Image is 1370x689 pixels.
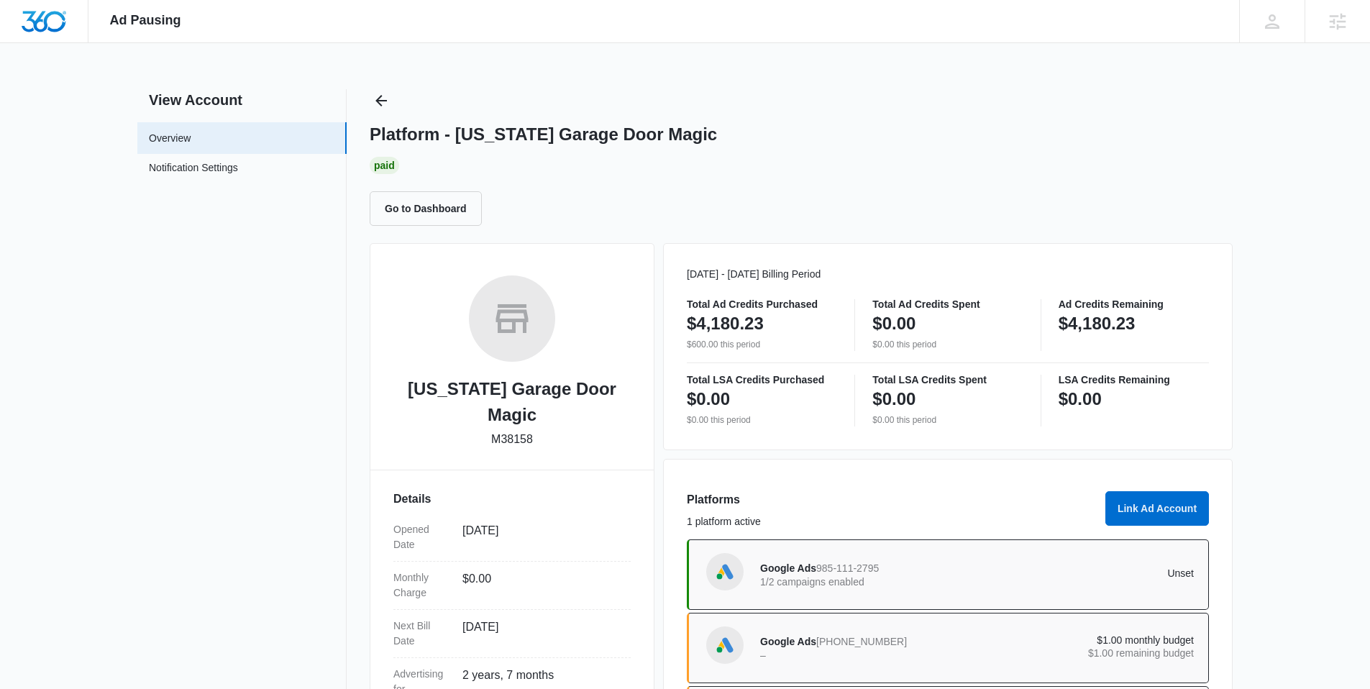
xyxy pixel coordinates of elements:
dt: Opened Date [393,522,451,552]
dt: Next Bill Date [393,619,451,649]
a: Overview [149,131,191,146]
h2: View Account [137,89,347,111]
p: – [760,650,977,660]
p: $1.00 remaining budget [977,648,1195,658]
dd: [DATE] [462,522,619,552]
p: $600.00 this period [687,338,837,351]
h3: Details [393,490,631,508]
p: M38158 [491,431,533,448]
p: Total LSA Credits Spent [872,375,1023,385]
span: Google Ads [760,562,816,574]
div: Next Bill Date[DATE] [393,610,631,658]
span: 985-111-2795 [816,562,879,574]
p: Ad Credits Remaining [1059,299,1209,309]
p: Total LSA Credits Purchased [687,375,837,385]
a: Google AdsGoogle Ads[PHONE_NUMBER]–$1.00 monthly budget$1.00 remaining budget [687,613,1209,683]
button: Go to Dashboard [370,191,482,226]
p: $0.00 this period [872,414,1023,426]
h1: Platform - [US_STATE] Garage Door Magic [370,124,717,145]
p: $0.00 [1059,388,1102,411]
div: Paid [370,157,399,174]
p: [DATE] - [DATE] Billing Period [687,267,1209,282]
span: Ad Pausing [110,13,181,28]
div: Opened Date[DATE] [393,514,631,562]
span: Google Ads [760,636,816,647]
p: $0.00 this period [687,414,837,426]
p: $0.00 [872,388,915,411]
img: Google Ads [714,561,736,583]
button: Back [370,89,393,112]
dt: Monthly Charge [393,570,451,601]
a: Google AdsGoogle Ads985-111-27951/2 campaigns enabledUnset [687,539,1209,610]
p: Unset [977,568,1195,578]
dd: [DATE] [462,619,619,649]
p: $1.00 monthly budget [977,635,1195,645]
p: Total Ad Credits Purchased [687,299,837,309]
p: LSA Credits Remaining [1059,375,1209,385]
p: $0.00 this period [872,338,1023,351]
img: Google Ads [714,634,736,656]
a: Notification Settings [149,160,238,179]
h2: [US_STATE] Garage Door Magic [393,376,631,428]
p: 1 platform active [687,514,1097,529]
div: Monthly Charge$0.00 [393,562,631,610]
p: $0.00 [687,388,730,411]
a: Go to Dashboard [370,202,490,214]
span: [PHONE_NUMBER] [816,636,907,647]
dd: $0.00 [462,570,619,601]
p: $4,180.23 [1059,312,1136,335]
h3: Platforms [687,491,1097,508]
button: Link Ad Account [1105,491,1209,526]
p: $4,180.23 [687,312,764,335]
p: $0.00 [872,312,915,335]
p: Total Ad Credits Spent [872,299,1023,309]
p: 1/2 campaigns enabled [760,577,977,587]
